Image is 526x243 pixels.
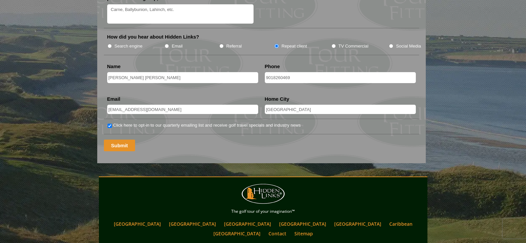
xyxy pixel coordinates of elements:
a: [GEOGRAPHIC_DATA] [221,219,274,229]
p: The golf tour of your imagination™ [101,208,426,215]
a: [GEOGRAPHIC_DATA] [111,219,164,229]
input: Submit [104,140,135,151]
label: Name [107,63,121,70]
label: Referral [226,43,242,50]
a: Contact [265,229,290,238]
a: Caribbean [386,219,416,229]
textarea: Carne, Ballybunion, Lahinch, etc. [107,4,254,24]
a: [GEOGRAPHIC_DATA] [331,219,385,229]
a: [GEOGRAPHIC_DATA] [276,219,330,229]
label: Email [172,43,183,50]
label: How did you hear about Hidden Links? [107,34,199,40]
a: Sitemap [291,229,316,238]
a: [GEOGRAPHIC_DATA] [210,229,264,238]
label: Home City [265,96,289,102]
a: [GEOGRAPHIC_DATA] [166,219,219,229]
label: Repeat client [281,43,307,50]
label: Social Media [396,43,421,50]
label: Email [107,96,120,102]
label: TV Commercial [338,43,368,50]
label: Click here to opt-in to our quarterly emailing list and receive golf travel specials and industry... [113,122,301,129]
label: Search engine [114,43,143,50]
label: Phone [265,63,280,70]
